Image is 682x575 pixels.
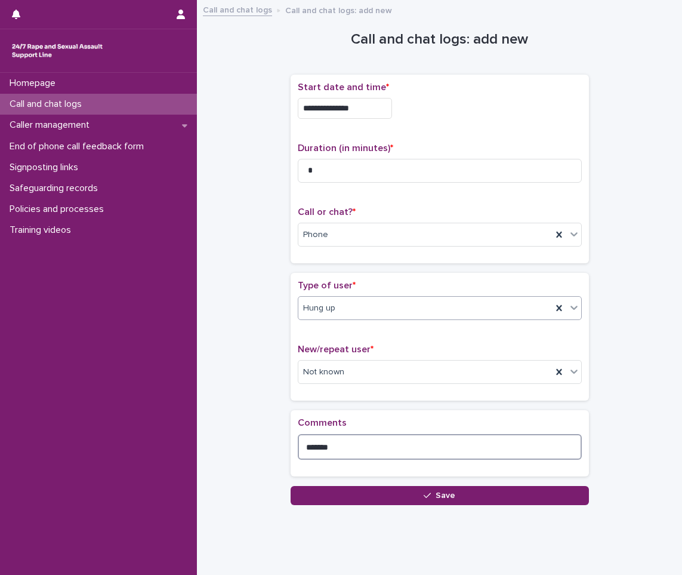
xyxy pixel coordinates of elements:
a: Call and chat logs [203,2,272,16]
p: Safeguarding records [5,183,107,194]
p: Call and chat logs [5,99,91,110]
p: Caller management [5,119,99,131]
span: Start date and time [298,82,389,92]
span: Duration (in minutes) [298,143,393,153]
span: Hung up [303,302,335,315]
span: Type of user [298,281,356,290]
span: Not known [303,366,344,379]
span: Comments [298,418,347,428]
p: Signposting links [5,162,88,173]
span: New/repeat user [298,345,374,354]
p: Training videos [5,225,81,236]
p: Homepage [5,78,65,89]
h1: Call and chat logs: add new [291,31,589,48]
img: rhQMoQhaT3yELyF149Cw [10,39,105,63]
span: Call or chat? [298,207,356,217]
button: Save [291,486,589,505]
span: Save [436,491,455,500]
span: Phone [303,229,328,241]
p: Policies and processes [5,204,113,215]
p: Call and chat logs: add new [285,3,392,16]
p: End of phone call feedback form [5,141,153,152]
